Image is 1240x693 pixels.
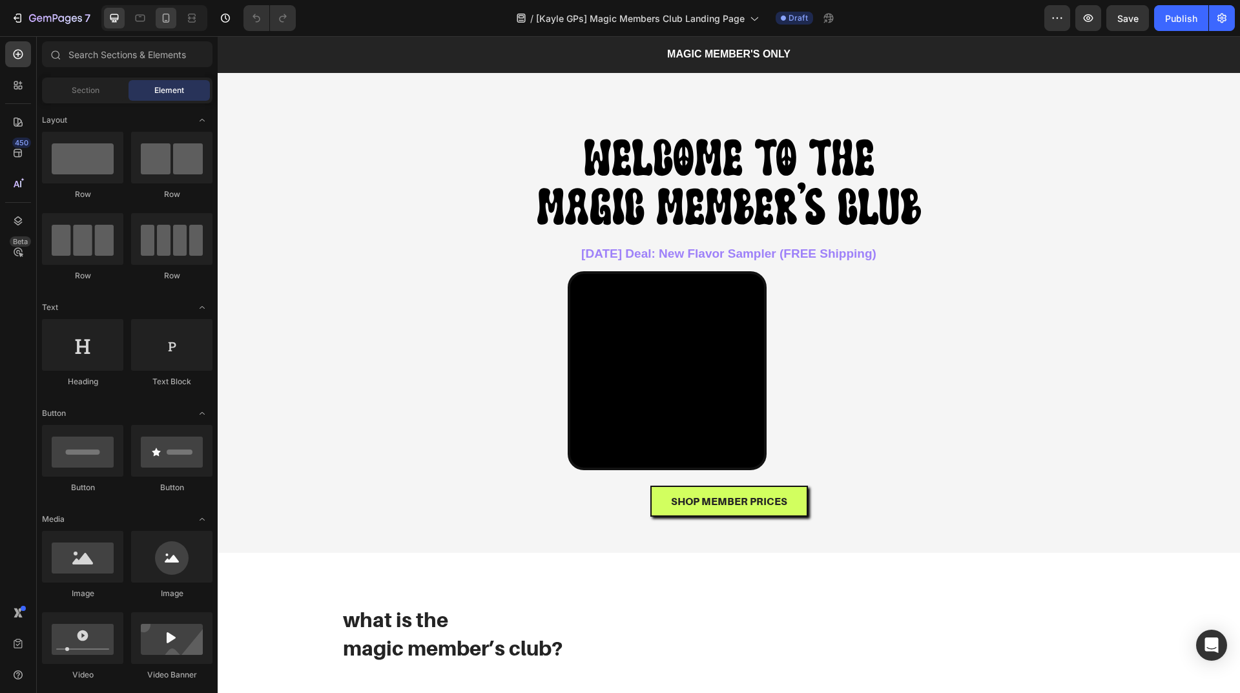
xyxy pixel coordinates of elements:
span: Layout [42,114,67,126]
span: / [530,12,533,25]
button: Publish [1154,5,1208,31]
span: Button [42,408,66,419]
div: Row [131,270,212,282]
input: Search Sections & Elements [42,41,212,67]
div: Undo/Redo [243,5,296,31]
div: Button [131,482,212,493]
div: Beta [10,236,31,247]
div: Row [42,270,123,282]
div: Publish [1165,12,1197,25]
span: [Kayle GPs] Magic Members Club Landing Page [536,12,745,25]
div: Heading [42,376,123,388]
strong: what is the [125,572,231,595]
span: Toggle open [192,509,212,530]
div: Open Intercom Messenger [1196,630,1227,661]
div: Image [131,588,212,599]
div: Text Block [131,376,212,388]
strong: [DATE] Deal: New Flavor Sampler (FREE Shipping) [364,211,659,224]
span: Media [42,513,65,525]
video: Video [353,238,546,431]
div: Button [42,482,123,493]
div: Row [131,189,212,200]
span: Element [154,85,184,96]
span: WELCOME TO THE [367,94,656,147]
span: Toggle open [192,403,212,424]
div: Video Banner [131,669,212,681]
div: 450 [12,138,31,148]
p: 7 [85,10,90,26]
span: Draft [789,12,808,24]
div: Row [42,189,123,200]
span: Save [1117,13,1139,24]
div: Video [42,669,123,681]
span: Toggle open [192,297,212,318]
p: SHOP MEMBER PRICES [453,457,570,473]
span: Text [42,302,58,313]
iframe: Design area [218,36,1240,693]
div: Image [42,588,123,599]
button: <p>SHOP MEMBER PRICES</p> [433,450,590,481]
strong: magic member’s club? [125,600,346,624]
span: Section [72,85,99,96]
span: MAGIC MEMBER'S CLUB [320,143,703,196]
button: 7 [5,5,96,31]
span: Toggle open [192,110,212,130]
button: Save [1106,5,1149,31]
